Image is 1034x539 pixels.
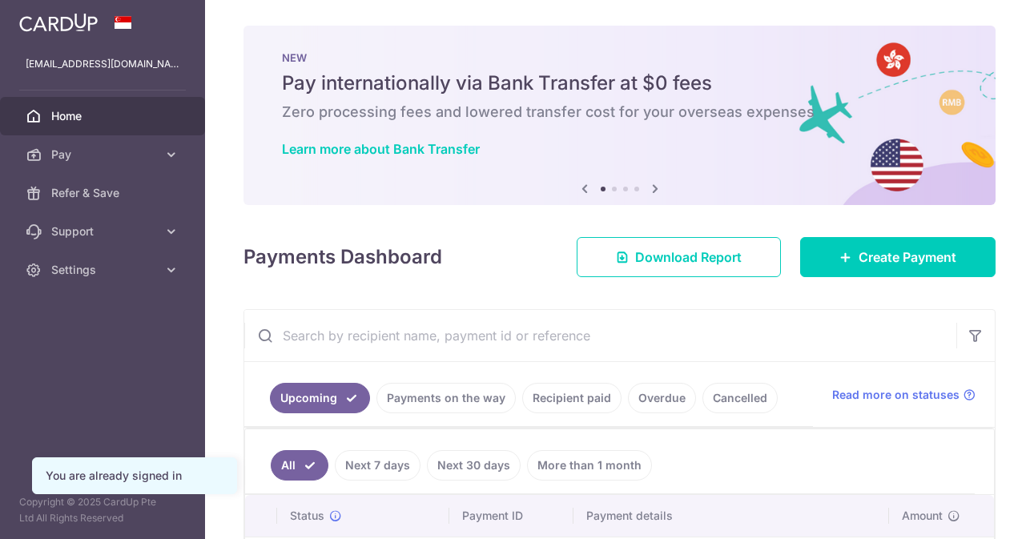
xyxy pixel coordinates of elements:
[628,383,696,413] a: Overdue
[335,450,420,481] a: Next 7 days
[449,495,573,537] th: Payment ID
[51,185,157,201] span: Refer & Save
[522,383,622,413] a: Recipient paid
[26,56,179,72] p: [EMAIL_ADDRESS][DOMAIN_NAME]
[832,387,960,403] span: Read more on statuses
[19,13,98,32] img: CardUp
[270,383,370,413] a: Upcoming
[832,387,976,403] a: Read more on statuses
[527,450,652,481] a: More than 1 month
[702,383,778,413] a: Cancelled
[635,247,742,267] span: Download Report
[51,262,157,278] span: Settings
[800,237,996,277] a: Create Payment
[51,223,157,239] span: Support
[271,450,328,481] a: All
[282,141,480,157] a: Learn more about Bank Transfer
[243,26,996,205] img: Bank transfer banner
[859,247,956,267] span: Create Payment
[244,310,956,361] input: Search by recipient name, payment id or reference
[46,468,223,484] div: You are already signed in
[376,383,516,413] a: Payments on the way
[282,70,957,96] h5: Pay internationally via Bank Transfer at $0 fees
[427,450,521,481] a: Next 30 days
[577,237,781,277] a: Download Report
[243,243,442,272] h4: Payments Dashboard
[290,508,324,524] span: Status
[51,108,157,124] span: Home
[282,51,957,64] p: NEW
[51,147,157,163] span: Pay
[573,495,889,537] th: Payment details
[931,491,1018,531] iframe: Opens a widget where you can find more information
[282,103,957,122] h6: Zero processing fees and lowered transfer cost for your overseas expenses
[902,508,943,524] span: Amount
